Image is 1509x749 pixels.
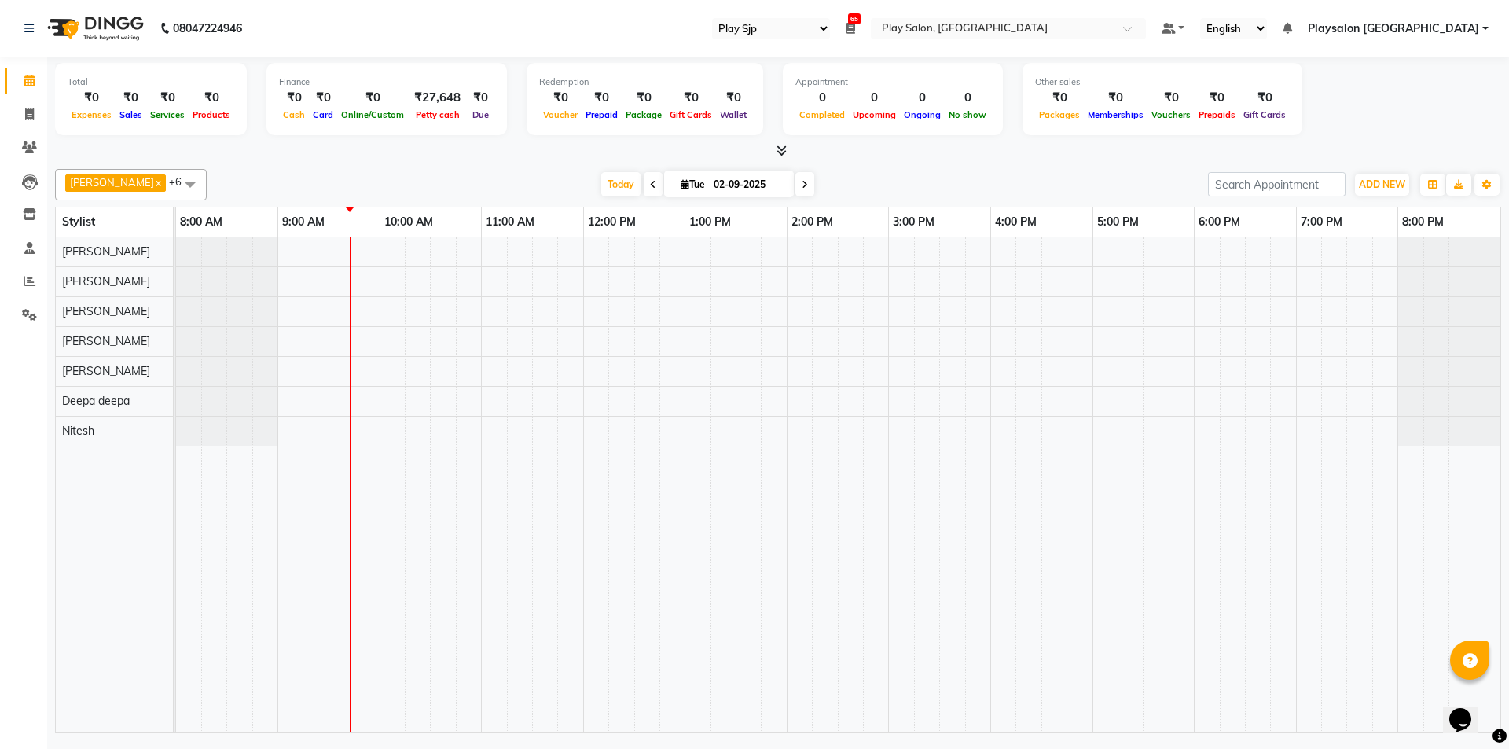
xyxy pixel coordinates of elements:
[309,89,337,107] div: ₹0
[795,89,849,107] div: 0
[1398,211,1448,233] a: 8:00 PM
[849,109,900,120] span: Upcoming
[169,175,193,188] span: +6
[62,215,95,229] span: Stylist
[68,75,234,89] div: Total
[62,304,150,318] span: [PERSON_NAME]
[788,211,837,233] a: 2:00 PM
[1147,89,1195,107] div: ₹0
[622,109,666,120] span: Package
[40,6,148,50] img: logo
[68,109,116,120] span: Expenses
[116,89,146,107] div: ₹0
[70,176,154,189] span: [PERSON_NAME]
[1239,109,1290,120] span: Gift Cards
[337,109,408,120] span: Online/Custom
[945,89,990,107] div: 0
[1084,109,1147,120] span: Memberships
[176,211,226,233] a: 8:00 AM
[189,109,234,120] span: Products
[716,109,751,120] span: Wallet
[1035,109,1084,120] span: Packages
[309,109,337,120] span: Card
[1093,211,1143,233] a: 5:00 PM
[991,211,1041,233] a: 4:00 PM
[337,89,408,107] div: ₹0
[1084,89,1147,107] div: ₹0
[622,89,666,107] div: ₹0
[666,109,716,120] span: Gift Cards
[1195,109,1239,120] span: Prepaids
[189,89,234,107] div: ₹0
[685,211,735,233] a: 1:00 PM
[900,89,945,107] div: 0
[279,75,494,89] div: Finance
[1297,211,1346,233] a: 7:00 PM
[116,109,146,120] span: Sales
[68,89,116,107] div: ₹0
[1195,89,1239,107] div: ₹0
[601,172,641,196] span: Today
[146,109,189,120] span: Services
[467,89,494,107] div: ₹0
[154,176,161,189] a: x
[795,75,990,89] div: Appointment
[1147,109,1195,120] span: Vouchers
[945,109,990,120] span: No show
[173,6,242,50] b: 08047224946
[278,211,329,233] a: 9:00 AM
[62,364,150,378] span: [PERSON_NAME]
[482,211,538,233] a: 11:00 AM
[62,274,150,288] span: [PERSON_NAME]
[1239,89,1290,107] div: ₹0
[1308,20,1479,37] span: Playsalon [GEOGRAPHIC_DATA]
[380,211,437,233] a: 10:00 AM
[1443,686,1493,733] iframe: chat widget
[62,244,150,259] span: [PERSON_NAME]
[1195,211,1244,233] a: 6:00 PM
[62,334,150,348] span: [PERSON_NAME]
[539,109,582,120] span: Voucher
[539,75,751,89] div: Redemption
[62,394,130,408] span: Deepa deepa
[849,89,900,107] div: 0
[1208,172,1346,196] input: Search Appointment
[889,211,938,233] a: 3:00 PM
[408,89,467,107] div: ₹27,648
[900,109,945,120] span: Ongoing
[539,89,582,107] div: ₹0
[1035,89,1084,107] div: ₹0
[62,424,94,438] span: Nitesh
[279,109,309,120] span: Cash
[677,178,709,190] span: Tue
[716,89,751,107] div: ₹0
[279,89,309,107] div: ₹0
[666,89,716,107] div: ₹0
[412,109,464,120] span: Petty cash
[709,173,788,196] input: 2025-09-02
[146,89,189,107] div: ₹0
[582,89,622,107] div: ₹0
[584,211,640,233] a: 12:00 PM
[795,109,849,120] span: Completed
[468,109,493,120] span: Due
[582,109,622,120] span: Prepaid
[1359,178,1405,190] span: ADD NEW
[848,13,861,24] span: 65
[1035,75,1290,89] div: Other sales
